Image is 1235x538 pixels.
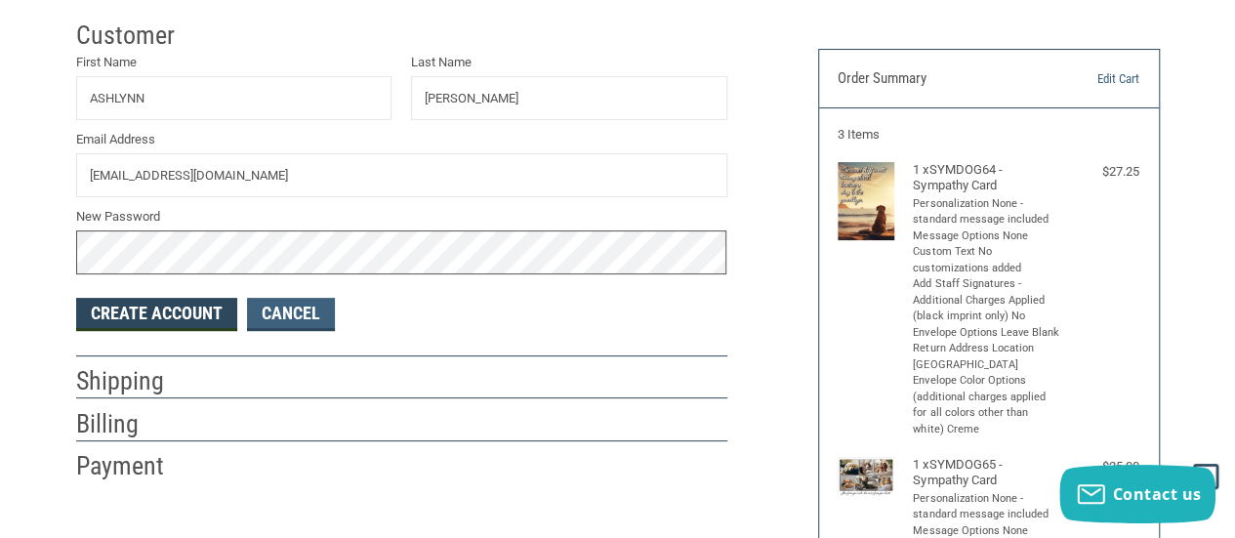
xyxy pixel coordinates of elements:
li: Envelope Color Options (additional charges applied for all colors other than white) Creme [913,373,1059,437]
div: $25.00 [1064,457,1139,476]
h4: 1 x SYMDOG64 - Sympathy Card [913,162,1059,194]
label: New Password [76,207,727,227]
a: Edit Cart [1043,69,1139,89]
div: $27.25 [1064,162,1139,182]
button: Create Account [76,298,237,331]
label: Email Address [76,130,727,149]
li: Return Address Location [GEOGRAPHIC_DATA] [913,341,1059,373]
li: Add Staff Signatures - Additional Charges Applied (black imprint only) No [913,276,1059,325]
li: Message Options None [913,228,1059,245]
label: First Name [76,53,392,72]
h2: Payment [76,450,190,482]
li: Envelope Options Leave Blank [913,325,1059,342]
h2: Customer [76,20,190,52]
h3: Order Summary [838,69,1043,89]
label: Last Name [411,53,727,72]
li: Personalization None - standard message included [913,491,1059,523]
span: Contact us [1113,483,1202,505]
h3: 3 Items [838,127,1139,143]
h4: 1 x SYMDOG65 - Sympathy Card [913,457,1059,489]
h2: Shipping [76,365,190,397]
li: Personalization None - standard message included [913,196,1059,228]
a: Cancel [247,298,335,331]
h2: Billing [76,408,190,440]
button: Contact us [1059,465,1215,523]
li: Custom Text No customizations added [913,244,1059,276]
